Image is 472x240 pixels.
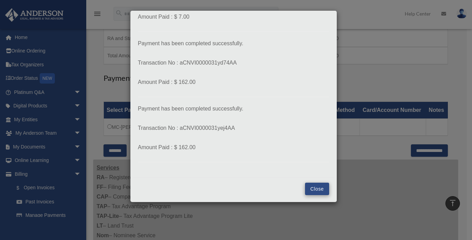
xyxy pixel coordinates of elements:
p: Transaction No : aCNVI0000031yd74AA [138,58,329,68]
p: Transaction No : aCNVI0000031yej4AA [138,123,329,133]
p: Amount Paid : $ 162.00 [138,143,329,152]
p: Amount Paid : $ 7.00 [138,12,329,22]
p: Amount Paid : $ 162.00 [138,77,329,87]
p: Payment has been completed successfully. [138,104,329,114]
p: Payment has been completed successfully. [138,39,329,48]
button: Close [305,183,329,195]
